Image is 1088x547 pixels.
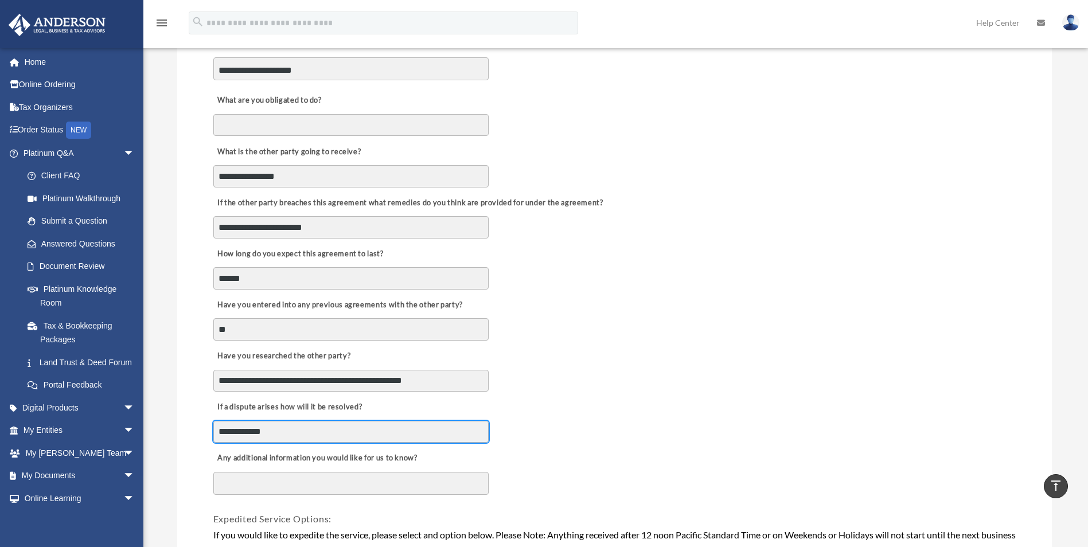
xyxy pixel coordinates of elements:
[8,50,152,73] a: Home
[8,441,152,464] a: My [PERSON_NAME] Teamarrow_drop_down
[8,419,152,442] a: My Entitiesarrow_drop_down
[8,119,152,142] a: Order StatusNEW
[123,487,146,510] span: arrow_drop_down
[16,210,152,233] a: Submit a Question
[16,232,152,255] a: Answered Questions
[1049,479,1063,493] i: vertical_align_top
[8,96,152,119] a: Tax Organizers
[192,15,204,28] i: search
[5,14,109,36] img: Anderson Advisors Platinum Portal
[8,464,152,487] a: My Documentsarrow_drop_down
[123,142,146,165] span: arrow_drop_down
[213,195,606,211] label: If the other party breaches this agreement what remedies do you think are provided for under the ...
[213,246,387,262] label: How long do you expect this agreement to last?
[213,451,420,467] label: Any additional information you would like for us to know?
[16,165,152,187] a: Client FAQ
[213,400,365,416] label: If a dispute arises how will it be resolved?
[123,464,146,488] span: arrow_drop_down
[8,487,152,510] a: Online Learningarrow_drop_down
[16,278,152,314] a: Platinum Knowledge Room
[16,314,152,351] a: Tax & Bookkeeping Packages
[8,142,152,165] a: Platinum Q&Aarrow_drop_down
[16,351,152,374] a: Land Trust & Deed Forum
[1062,14,1079,31] img: User Pic
[155,20,169,30] a: menu
[123,396,146,420] span: arrow_drop_down
[213,513,332,524] span: Expedited Service Options:
[8,73,152,96] a: Online Ordering
[16,187,152,210] a: Platinum Walkthrough
[16,374,152,397] a: Portal Feedback
[1044,474,1068,498] a: vertical_align_top
[213,93,328,109] label: What are you obligated to do?
[16,255,146,278] a: Document Review
[123,441,146,465] span: arrow_drop_down
[213,348,354,364] label: Have you researched the other party?
[8,396,152,419] a: Digital Productsarrow_drop_down
[213,297,466,313] label: Have you entered into any previous agreements with the other party?
[123,419,146,443] span: arrow_drop_down
[155,16,169,30] i: menu
[66,122,91,139] div: NEW
[213,144,364,160] label: What is the other party going to receive?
